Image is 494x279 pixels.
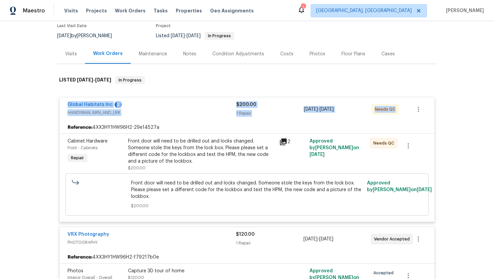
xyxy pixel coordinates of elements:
[77,77,111,82] span: -
[59,121,435,133] div: 4XX3HY1HW96H2-29e14527a
[236,102,256,107] span: $200.00
[310,51,325,57] div: Photos
[236,232,255,237] span: $120.00
[301,4,305,11] div: 1
[86,7,107,14] span: Projects
[279,138,305,146] div: 2
[68,109,236,116] span: HANDYMAN, BRN_AND_LRR
[310,152,325,157] span: [DATE]
[212,51,264,57] div: Condition Adjustments
[68,139,108,144] span: Cabinet Hardware
[381,51,395,57] div: Cases
[95,77,111,82] span: [DATE]
[236,110,304,117] div: 1 Repair
[128,166,146,170] span: $200.00
[23,7,45,14] span: Maestro
[320,107,334,112] span: [DATE]
[139,51,167,57] div: Maintenance
[68,102,113,107] a: Global Habitats Inc
[65,51,77,57] div: Visits
[68,124,92,131] b: Reference:
[303,236,333,242] span: -
[116,77,144,83] span: In Progress
[316,7,412,14] span: [GEOGRAPHIC_DATA], [GEOGRAPHIC_DATA]
[68,232,109,237] a: VRX Photography
[303,237,318,241] span: [DATE]
[183,51,196,57] div: Notes
[310,139,359,157] span: Approved by [PERSON_NAME] on
[373,140,397,147] span: Needs QC
[68,239,236,246] span: PHOTOGRAPHY
[68,155,87,161] span: Repair
[187,34,201,38] span: [DATE]
[373,270,396,276] span: Accepted
[156,34,234,38] span: Listed
[128,268,275,274] div: Capture 3D tour of home
[77,77,93,82] span: [DATE]
[131,203,363,209] span: $200.00
[156,24,171,28] span: Project
[57,32,120,40] div: by [PERSON_NAME]
[304,106,334,113] span: -
[93,50,123,57] div: Work Orders
[375,106,398,113] span: Needs QC
[304,107,318,112] span: [DATE]
[417,187,432,192] span: [DATE]
[59,76,111,84] h6: LISTED
[59,251,435,263] div: 4XX3HY1HW96H2-f79217b0e
[131,180,363,200] span: Front door will need to be drilled out and locks changed. Someone stole the keys from the lock bo...
[374,236,412,242] span: Vendor Accepted
[280,51,293,57] div: Costs
[205,34,234,38] span: In Progress
[176,7,202,14] span: Properties
[154,8,168,13] span: Tasks
[64,7,78,14] span: Visits
[68,269,83,273] span: Photos
[341,51,365,57] div: Floor Plans
[210,7,254,14] span: Geo Assignments
[171,34,201,38] span: -
[443,7,484,14] span: [PERSON_NAME]
[57,34,71,38] span: [DATE]
[367,181,432,192] span: Approved by [PERSON_NAME] on
[128,138,275,165] div: Front door will need to be drilled out and locks changed. Someone stole the keys from the lock bo...
[57,24,87,28] span: Last Visit Date
[319,237,333,241] span: [DATE]
[115,101,122,108] div: 2
[115,7,146,14] span: Work Orders
[68,254,92,261] b: Reference:
[68,146,97,150] span: Front - Cabinets
[171,34,185,38] span: [DATE]
[236,240,303,246] div: 1 Repair
[57,69,437,91] div: LISTED [DATE]-[DATE]In Progress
